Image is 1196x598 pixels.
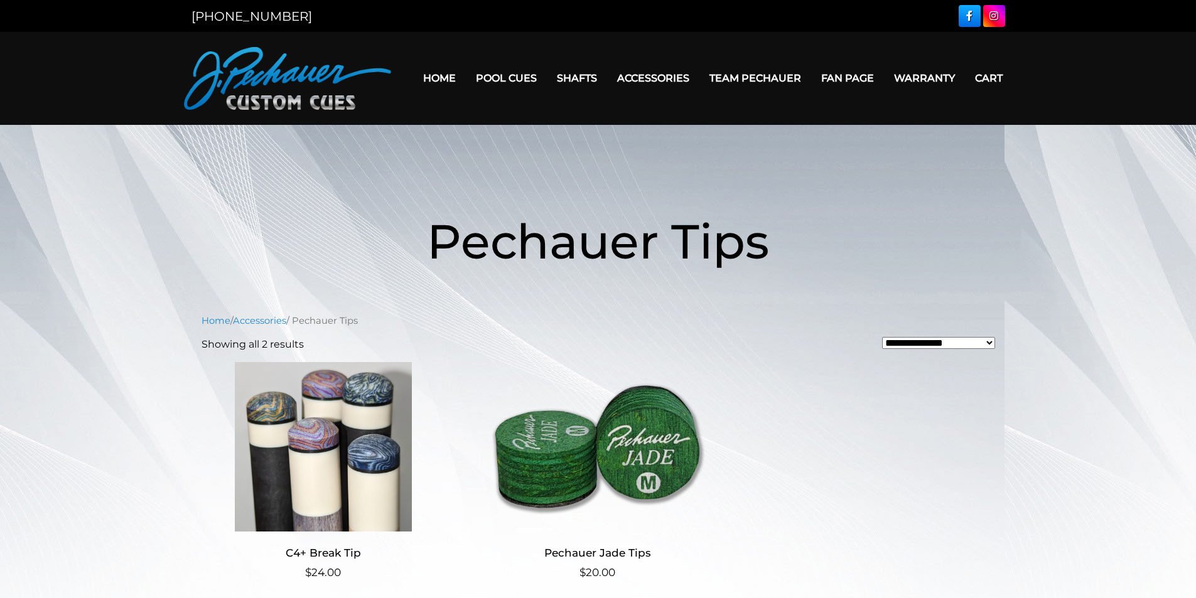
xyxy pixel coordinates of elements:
[191,9,312,24] a: [PHONE_NUMBER]
[475,362,719,581] a: Pechauer Jade Tips $20.00
[699,62,811,94] a: Team Pechauer
[202,337,304,352] p: Showing all 2 results
[413,62,466,94] a: Home
[427,212,769,270] span: Pechauer Tips
[475,362,719,531] img: Pechauer Jade Tips
[607,62,699,94] a: Accessories
[202,314,995,328] nav: Breadcrumb
[466,62,547,94] a: Pool Cues
[202,542,446,565] h2: C4+ Break Tip
[233,315,286,326] a: Accessories
[202,362,446,581] a: C4+ Break Tip $24.00
[579,566,615,579] bdi: 20.00
[202,315,230,326] a: Home
[884,62,965,94] a: Warranty
[202,362,446,531] img: C4+ Break Tip
[305,566,341,579] bdi: 24.00
[184,47,391,110] img: Pechauer Custom Cues
[965,62,1013,94] a: Cart
[547,62,607,94] a: Shafts
[811,62,884,94] a: Fan Page
[882,337,995,349] select: Shop order
[475,542,719,565] h2: Pechauer Jade Tips
[579,566,586,579] span: $
[305,566,311,579] span: $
